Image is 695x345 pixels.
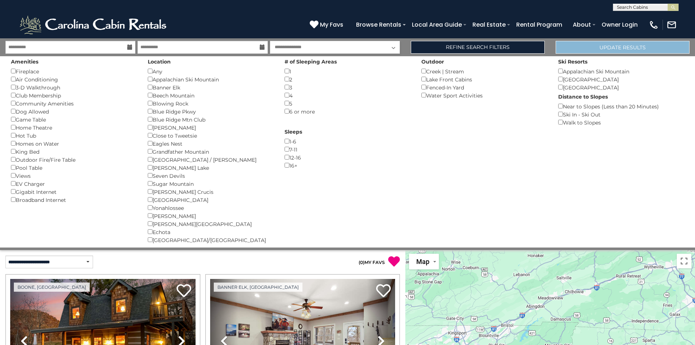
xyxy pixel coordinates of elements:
div: Yonahlossee [148,204,274,212]
div: 5 [285,99,410,107]
div: [GEOGRAPHIC_DATA] [558,83,684,91]
a: About [569,18,595,31]
div: Banner Elk [148,83,274,91]
div: Broadband Internet [11,196,137,204]
a: (0)MY FAVS [359,260,385,265]
div: [GEOGRAPHIC_DATA]/[GEOGRAPHIC_DATA] [148,236,274,244]
div: Close to Tweetsie [148,131,274,139]
div: [PERSON_NAME] Crucis [148,188,274,196]
div: Creek | Stream [421,67,547,75]
div: [GEOGRAPHIC_DATA] / [PERSON_NAME] [148,156,274,164]
div: Homes on Water [11,139,137,147]
div: Home Theatre [11,123,137,131]
div: 3 [285,83,410,91]
a: Local Area Guide [408,18,466,31]
label: Ski Resorts [558,58,587,65]
label: Distance to Slopes [558,93,608,100]
div: EV Charger [11,180,137,188]
div: Echota [148,228,274,236]
img: mail-regular-white.png [667,20,677,30]
div: Game Table [11,115,137,123]
a: Browse Rentals [352,18,405,31]
a: My Favs [310,20,345,30]
div: Club Membership [11,91,137,99]
div: Grandfather Mountain [148,147,274,156]
button: Change map style [409,254,439,269]
a: Add to favorites [376,283,391,299]
div: Eagles Nest [148,139,274,147]
div: Blue Ridge Pkwy [148,107,274,115]
a: Banner Elk, [GEOGRAPHIC_DATA] [214,283,302,292]
div: King Bed [11,147,137,156]
div: Walk to Slopes [558,118,684,126]
label: Location [148,58,171,65]
div: Appalachian Ski Mountain [558,67,684,75]
div: [GEOGRAPHIC_DATA] [558,75,684,83]
div: 2 [285,75,410,83]
div: Seven Devils [148,172,274,180]
div: Near to Slopes (Less than 20 Minutes) [558,102,684,110]
div: 1 [285,67,410,75]
div: Community Amenities [11,99,137,107]
a: Refine Search Filters [411,41,545,54]
span: ( ) [359,260,364,265]
div: Ski In - Ski Out [558,110,684,118]
div: 3-D Walkthrough [11,83,137,91]
div: Outdoor Fire/Fire Table [11,156,137,164]
div: Pool Table [11,164,137,172]
div: 7-11 [285,145,410,153]
div: Air Conditioning [11,75,137,83]
label: Outdoor [421,58,444,65]
div: 12-16 [285,153,410,161]
div: Any [148,67,274,75]
div: Blue Ridge Mtn Club [148,115,274,123]
div: Lake Front Cabins [421,75,547,83]
a: Real Estate [469,18,509,31]
div: Beech Mountain [148,91,274,99]
img: White-1-2.png [18,14,170,36]
div: [PERSON_NAME] Lake [148,164,274,172]
div: [PERSON_NAME] [148,123,274,131]
div: Appalachian Ski Mountain [148,75,274,83]
span: Map [416,258,429,265]
a: Rental Program [513,18,566,31]
div: [GEOGRAPHIC_DATA] [148,196,274,204]
button: Update Results [556,41,690,54]
div: 1-6 [285,137,410,145]
div: 6 or more [285,107,410,115]
span: 0 [360,260,363,265]
div: Dog Allowed [11,107,137,115]
label: Amenities [11,58,38,65]
div: Water Sport Activities [421,91,547,99]
span: My Favs [320,20,343,29]
div: Blowing Rock [148,99,274,107]
a: Owner Login [598,18,641,31]
div: Fireplace [11,67,137,75]
div: 4 [285,91,410,99]
div: [PERSON_NAME] [148,212,274,220]
div: Sugar Mountain [148,180,274,188]
a: Boone, [GEOGRAPHIC_DATA] [14,283,90,292]
label: # of Sleeping Areas [285,58,337,65]
div: Hot Tub [11,131,137,139]
div: [PERSON_NAME][GEOGRAPHIC_DATA] [148,220,274,228]
div: Views [11,172,137,180]
div: Gigabit Internet [11,188,137,196]
label: Sleeps [285,128,302,135]
img: phone-regular-white.png [649,20,659,30]
div: Fenced-In Yard [421,83,547,91]
div: 16+ [285,161,410,169]
button: Toggle fullscreen view [677,254,691,268]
